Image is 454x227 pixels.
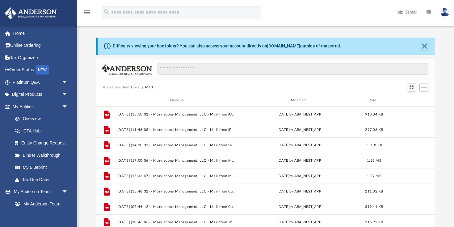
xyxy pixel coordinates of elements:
[9,149,77,161] a: Binder Walkthrough
[117,128,237,132] button: [DATE] (11:46:08) - Marylebone Management, LLC - Mail from [PERSON_NAME] Business Credit.pdf
[4,64,77,76] a: Order StatusNEW
[4,39,77,52] a: Online Ordering
[365,113,383,116] span: 913.04 KB
[4,186,74,198] a: My Anderson Teamarrow_drop_down
[145,85,153,90] button: Mail
[3,7,59,19] img: Anderson Advisors Platinum Portal
[117,98,237,103] div: Name
[117,220,237,224] button: [DATE] (10:46:06) - Marylebone Management, LLC - Mail from JPMorgan Chase Bank, N.A..pdf
[4,100,77,113] a: My Entitiesarrow_drop_down
[113,43,341,49] div: Difficulty viewing your box folder? You can also access your account directly on outside of the p...
[420,42,429,51] button: Close
[158,63,428,75] input: Search files and folders
[4,76,77,88] a: Platinum Q&Aarrow_drop_down
[83,12,91,16] a: menu
[62,88,74,101] span: arrow_drop_down
[62,100,74,113] span: arrow_drop_down
[389,98,432,103] div: id
[240,112,359,117] div: [DATE] by ABA_NEST_APP
[117,174,237,178] button: [DATE] (15:33:47) - Marylebone Management, LLC - Mail from MARYLEBONE MANAGEMENT LLC.pdf
[419,83,429,92] button: Add
[240,220,359,225] div: [DATE] by ABA_NEST_APP
[367,159,381,162] span: 1.55 MB
[362,98,387,103] div: Size
[366,144,382,147] span: 331.8 KB
[117,189,237,193] button: [DATE] (15:48:32) - Marylebone Management, LLC - Mail from Customer Service Department.pdf
[365,205,383,209] span: 319.41 KB
[367,174,381,178] span: 1.29 MB
[365,128,383,132] span: 297.06 KB
[36,65,49,75] div: NEW
[103,85,139,90] button: Viewable-ClientDocs
[9,113,77,125] a: Overview
[240,173,359,179] div: [DATE] by ABA_NEST_APP
[240,143,359,148] div: [DATE] by ABA_NEST_APP
[9,173,77,186] a: Tax Due Dates
[365,190,383,193] span: 211.02 KB
[240,158,359,164] div: [DATE] by ABA_NEST_APP
[99,98,114,103] div: id
[103,8,110,15] i: search
[83,9,91,16] i: menu
[117,112,237,116] button: [DATE] (15:10:02) - Marylebone Management, LLC - Mail from [US_STATE] State Department of Taxatio...
[9,198,71,210] a: My Anderson Team
[440,8,449,17] img: User Pic
[407,83,416,92] button: Switch to Grid View
[240,189,359,194] div: [DATE] by ABA_NEST_APP
[62,76,74,89] span: arrow_drop_down
[240,204,359,210] div: [DATE] by ABA_NEST_APP
[4,88,77,101] a: Digital Productsarrow_drop_down
[117,159,237,163] button: [DATE] (17:00:06) - Marylebone Management, LLC - Mail from MARYLEBONE MANAGEMENT LLC.pdf
[365,221,383,224] span: 315.92 KB
[267,43,300,48] a: [DOMAIN_NAME]
[62,186,74,198] span: arrow_drop_down
[239,98,359,103] div: Modified
[9,125,77,137] a: CTA Hub
[240,127,359,133] div: [DATE] by ABA_NEST_APP
[9,161,74,174] a: My Blueprint
[117,205,237,209] button: [DATE] (07:45:12) - Marylebone Management, LLC - Mail from Customer Service.pdf
[9,137,77,149] a: Entity Change Request
[4,27,77,39] a: Home
[117,143,237,147] button: [DATE] (14:30:33) - Marylebone Management, LLC - Mail from Synchrony Bank.pdf
[4,51,77,64] a: Tax Organizers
